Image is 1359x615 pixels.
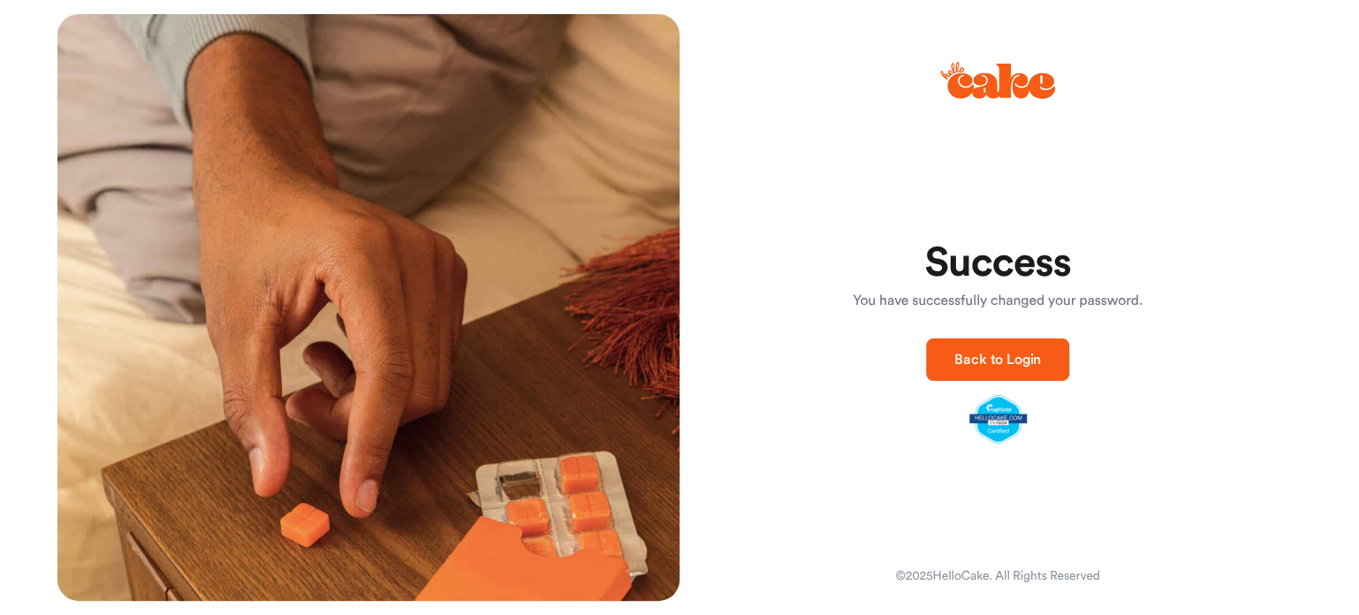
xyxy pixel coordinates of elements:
div: © 2025 HelloCake. All Rights Reserved [895,567,1099,585]
p: You have successfully changed your password. [828,291,1167,312]
span: Back to Login [954,353,1041,367]
button: Back to Login [926,338,1069,381]
img: legit-script-certified.png [969,395,1027,444]
h1: Success [828,242,1167,285]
